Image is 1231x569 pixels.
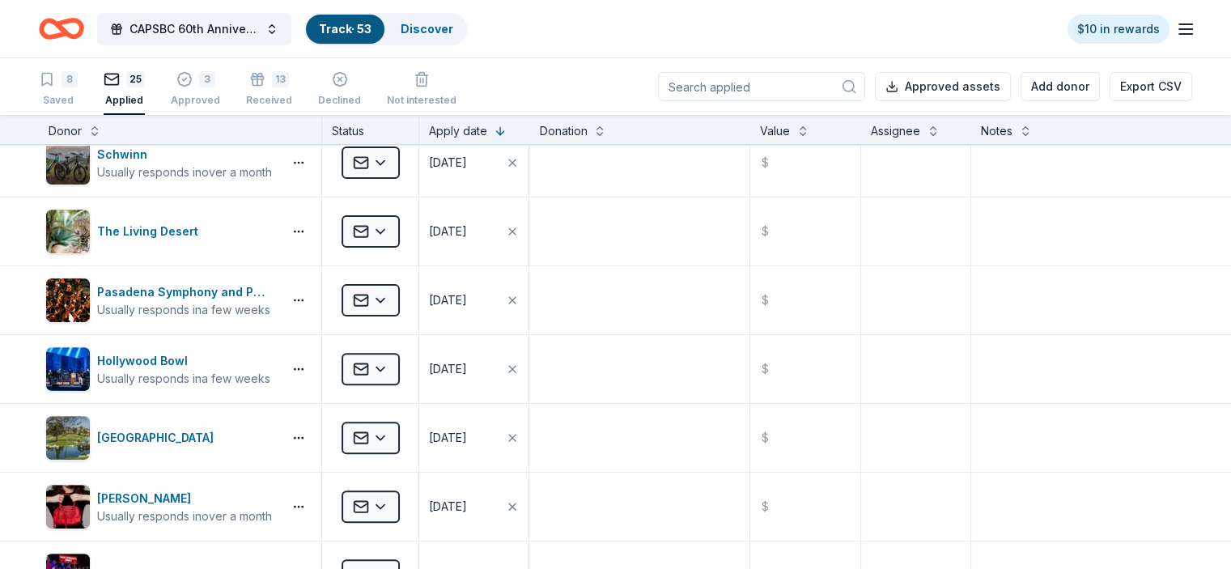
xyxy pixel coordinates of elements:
[171,65,220,115] button: 3Approved
[97,222,205,241] div: The Living Desert
[97,371,270,387] div: Usually responds in a few weeks
[45,415,276,461] button: Image for Tustin Ranch Golf[GEOGRAPHIC_DATA]
[401,22,453,36] a: Discover
[45,346,276,392] button: Image for Hollywood BowlHollywood BowlUsually responds ina few weeks
[419,473,528,541] button: [DATE]
[97,508,272,524] div: Usually responds in over a month
[272,71,289,87] div: 13
[49,121,82,141] div: Donor
[319,22,371,36] a: Track· 53
[981,121,1012,141] div: Notes
[429,291,467,310] div: [DATE]
[429,222,467,241] div: [DATE]
[875,72,1011,101] button: Approved assets
[246,94,292,107] div: Received
[97,13,291,45] button: CAPSBC 60th Anniversary Gala & Silent Auction
[429,121,487,141] div: Apply date
[46,141,90,185] img: Image for Schwinn
[97,302,276,318] div: Usually responds in a few weeks
[39,10,84,48] a: Home
[97,351,270,371] div: Hollywood Bowl
[1110,72,1192,101] button: Export CSV
[760,121,790,141] div: Value
[97,489,272,508] div: [PERSON_NAME]
[39,65,78,115] button: 8Saved
[429,497,467,516] div: [DATE]
[429,428,467,448] div: [DATE]
[318,65,361,115] button: Declined
[539,121,587,141] div: Donation
[126,71,145,87] div: 25
[46,347,90,391] img: Image for Hollywood Bowl
[419,335,528,403] button: [DATE]
[45,140,276,185] button: Image for SchwinnSchwinnUsually responds inover a month
[199,64,215,80] div: 3
[419,404,528,472] button: [DATE]
[45,209,276,254] button: Image for The Living DesertThe Living Desert
[658,72,865,101] input: Search applied
[45,484,276,529] button: Image for Jacki Easlick[PERSON_NAME]Usually responds inover a month
[419,197,528,265] button: [DATE]
[419,129,528,197] button: [DATE]
[97,282,276,302] div: Pasadena Symphony and POPS
[46,278,90,322] img: Image for Pasadena Symphony and POPS
[45,278,276,323] button: Image for Pasadena Symphony and POPSPasadena Symphony and POPSUsually responds ina few weeks
[104,94,145,107] div: Applied
[246,65,292,115] button: 13Received
[318,94,361,107] div: Declined
[387,94,456,107] div: Not interested
[39,94,78,107] div: Saved
[46,416,90,460] img: Image for Tustin Ranch Golf
[97,164,272,180] div: Usually responds in over a month
[1021,72,1100,101] button: Add donor
[429,359,467,379] div: [DATE]
[97,428,220,448] div: [GEOGRAPHIC_DATA]
[387,65,456,115] button: Not interested
[322,115,419,144] div: Status
[129,19,259,39] span: CAPSBC 60th Anniversary Gala & Silent Auction
[429,153,467,172] div: [DATE]
[62,71,78,87] div: 8
[304,13,468,45] button: Track· 53Discover
[1068,15,1169,44] a: $10 in rewards
[171,87,220,100] div: Approved
[97,145,272,164] div: Schwinn
[46,485,90,529] img: Image for Jacki Easlick
[104,65,145,115] button: 25Applied
[46,210,90,253] img: Image for The Living Desert
[871,121,920,141] div: Assignee
[419,266,528,334] button: [DATE]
